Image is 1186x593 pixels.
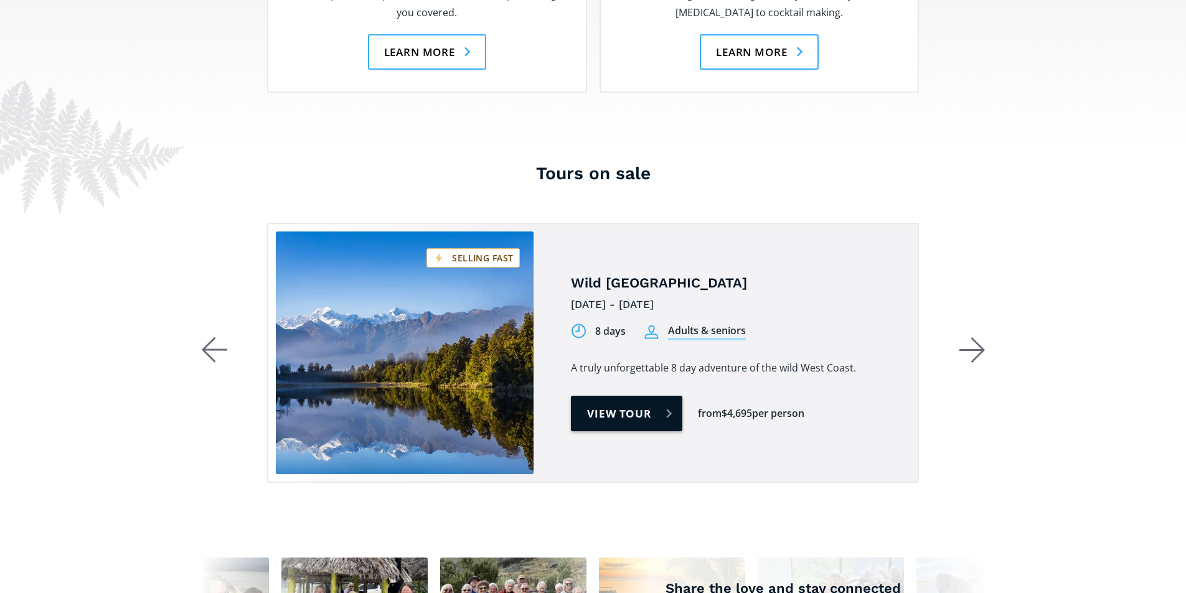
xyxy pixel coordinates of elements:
a: View tour [571,396,682,431]
div: from [698,406,722,421]
div: per person [752,406,804,421]
div: days [603,324,626,339]
div: $4,695 [722,406,752,421]
div: [DATE] - [DATE] [571,295,890,314]
h4: Wild [GEOGRAPHIC_DATA] [571,274,890,292]
h3: Tours on sale [201,161,986,185]
a: Learn more [368,34,487,70]
p: A truly unforgettable 8 day adventure of the wild West Coast. [571,359,890,377]
div: Adults & seniors [668,324,746,340]
a: Learn more [700,34,819,70]
div: 8 [595,324,601,339]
